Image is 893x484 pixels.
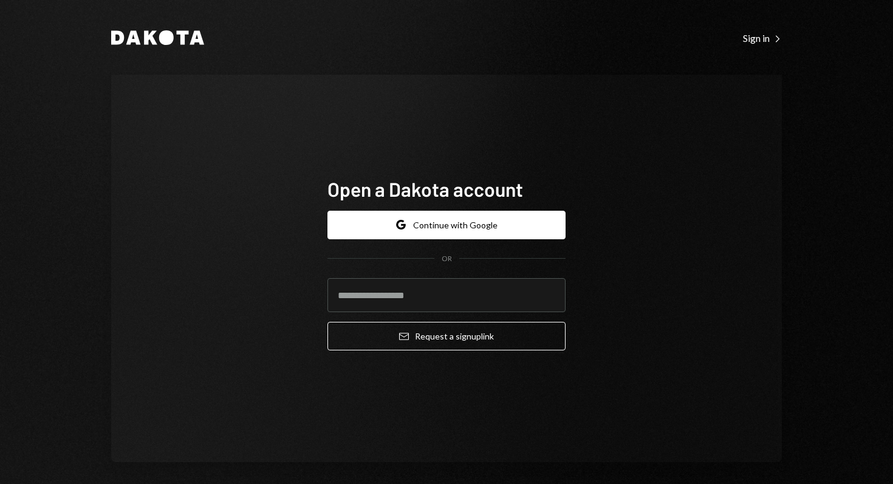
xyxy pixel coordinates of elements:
div: OR [442,254,452,264]
button: Request a signuplink [327,322,566,350]
div: Sign in [743,32,782,44]
button: Continue with Google [327,211,566,239]
h1: Open a Dakota account [327,177,566,201]
a: Sign in [743,31,782,44]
